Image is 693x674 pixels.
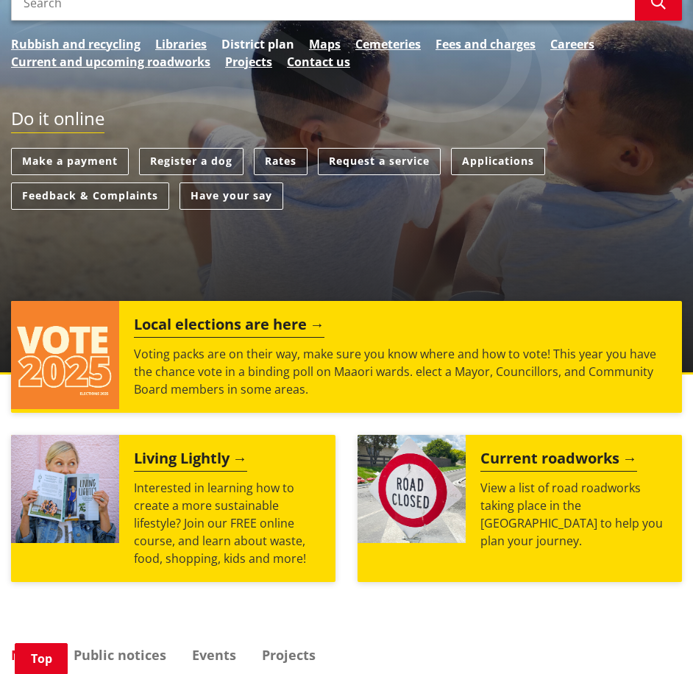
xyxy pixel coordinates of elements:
[74,648,166,661] a: Public notices
[15,643,68,674] a: Top
[436,35,536,53] a: Fees and charges
[309,35,341,53] a: Maps
[225,53,272,71] a: Projects
[11,435,335,582] a: Living Lightly Interested in learning how to create a more sustainable lifestyle? Join our FREE o...
[192,648,236,661] a: Events
[11,35,141,53] a: Rubbish and recycling
[287,53,350,71] a: Contact us
[11,301,682,413] a: Local elections are here Voting packs are on their way, make sure you know where and how to vote!...
[254,148,308,175] a: Rates
[550,35,594,53] a: Careers
[358,435,682,582] a: Current roadworks View a list of road roadworks taking place in the [GEOGRAPHIC_DATA] to help you...
[134,345,667,398] p: Voting packs are on their way, make sure you know where and how to vote! This year you have the c...
[134,479,321,567] p: Interested in learning how to create a more sustainable lifestyle? Join our FREE online course, a...
[11,108,104,134] h2: Do it online
[358,435,466,543] img: Road closed sign
[155,35,207,53] a: Libraries
[134,316,324,338] h2: Local elections are here
[11,648,48,661] a: News
[221,35,294,53] a: District plan
[139,148,244,175] a: Register a dog
[180,182,283,210] a: Have your say
[318,148,441,175] a: Request a service
[480,450,637,472] h2: Current roadworks
[134,450,247,472] h2: Living Lightly
[451,148,545,175] a: Applications
[11,301,119,409] img: Vote 2025
[480,479,667,550] p: View a list of road roadworks taking place in the [GEOGRAPHIC_DATA] to help you plan your journey.
[625,612,678,665] iframe: Messenger Launcher
[262,648,316,661] a: Projects
[11,53,210,71] a: Current and upcoming roadworks
[11,148,129,175] a: Make a payment
[11,435,119,543] img: Mainstream Green Workshop Series
[11,182,169,210] a: Feedback & Complaints
[355,35,421,53] a: Cemeteries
